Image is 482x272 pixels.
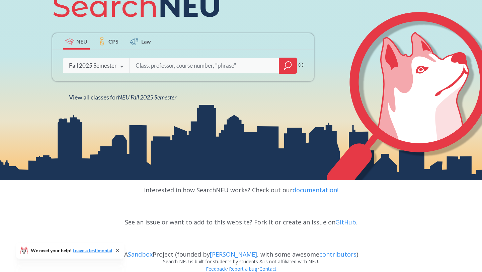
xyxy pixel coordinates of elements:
[210,250,257,258] a: [PERSON_NAME]
[108,38,118,45] span: CPS
[229,266,257,272] a: Report a bug
[284,61,292,70] svg: magnifying glass
[206,266,227,272] a: Feedback
[69,62,117,69] div: Fall 2025 Semester
[279,58,297,74] div: magnifying glass
[259,266,277,272] a: Contact
[335,218,356,226] a: GitHub
[118,93,176,101] span: NEU Fall 2025 Semester
[319,250,356,258] a: contributors
[69,93,176,101] span: View all classes for
[141,38,151,45] span: Law
[135,59,274,73] input: Class, professor, course number, "phrase"
[293,186,338,194] a: documentation!
[76,38,87,45] span: NEU
[128,250,153,258] a: Sandbox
